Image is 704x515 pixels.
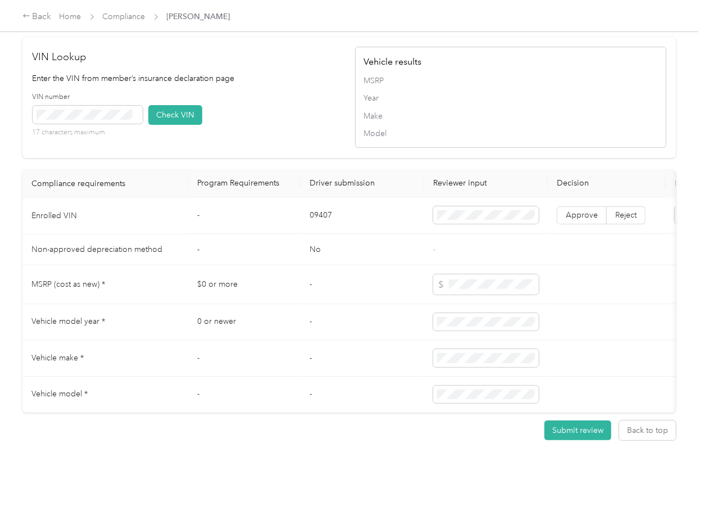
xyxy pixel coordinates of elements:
[301,304,424,341] td: -
[619,421,676,440] button: Back to top
[31,353,84,363] span: Vehicle make *
[301,170,424,198] th: Driver submission
[33,73,344,84] p: Enter the VIN from member’s insurance declaration page
[31,245,162,254] span: Non-approved depreciation method
[424,170,548,198] th: Reviewer input
[22,170,188,198] th: Compliance requirements
[188,340,301,377] td: -
[22,340,188,377] td: Vehicle make *
[22,198,188,234] td: Enrolled VIN
[31,211,77,220] span: Enrolled VIN
[22,377,188,413] td: Vehicle model *
[188,304,301,341] td: 0 or newer
[433,245,435,254] span: -
[301,198,424,234] td: 09407
[566,211,598,220] span: Approve
[22,265,188,304] td: MSRP (cost as new) *
[60,12,81,21] a: Home
[22,10,52,24] div: Back
[188,377,301,413] td: -
[33,49,344,65] h2: VIN Lookup
[31,317,105,326] span: Vehicle model year *
[188,170,301,198] th: Program Requirements
[364,55,658,69] h4: Vehicle results
[33,128,143,138] p: 17 characters maximum
[301,265,424,304] td: -
[544,421,611,440] button: Submit review
[301,340,424,377] td: -
[364,75,658,87] span: MSRP
[148,105,202,125] button: Check VIN
[188,265,301,304] td: $0 or more
[22,234,188,265] td: Non-approved depreciation method
[364,92,658,104] span: Year
[641,452,704,515] iframe: Everlance-gr Chat Button Frame
[615,211,637,220] span: Reject
[364,128,658,139] span: Model
[31,279,105,289] span: MSRP (cost as new) *
[548,170,666,198] th: Decision
[31,389,88,399] span: Vehicle model *
[167,11,230,22] span: [PERSON_NAME]
[22,304,188,341] td: Vehicle model year *
[188,234,301,265] td: -
[364,110,658,122] span: Make
[33,92,143,102] label: VIN number
[301,377,424,413] td: -
[103,12,146,21] a: Compliance
[301,234,424,265] td: No
[188,198,301,234] td: -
